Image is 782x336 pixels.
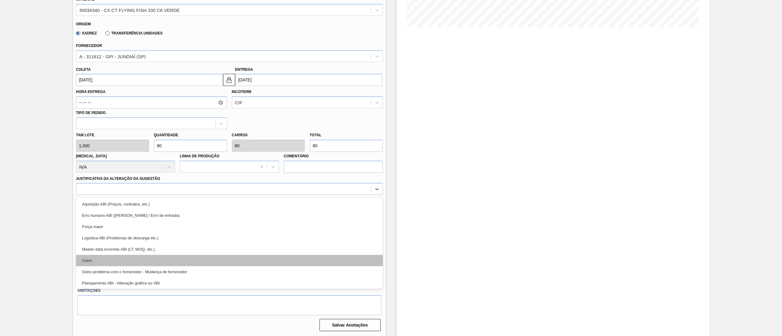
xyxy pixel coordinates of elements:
[225,76,233,84] img: locked
[76,255,383,266] div: Outro
[76,74,223,86] input: dd/mm/yyyy
[76,266,383,277] div: Outro problema com o fornecedor - Mudança de fornecedor
[76,44,102,48] label: Fornecedor
[235,74,382,86] input: dd/mm/yyyy
[284,152,383,161] label: Comentário
[76,111,106,115] label: Tipo de pedido
[78,286,381,295] label: Anotações
[76,177,160,181] label: Justificativa da Alteração da Sugestão
[76,221,383,232] div: Força maior
[79,54,146,59] div: A - 311612 - GPI - JUNDIAÍ (SP)
[76,277,383,289] div: Planejamento ABI - Alteração gráfica ou VBI
[235,100,243,105] div: CIF
[76,31,97,35] label: Xadrez
[79,7,180,13] div: 30034340 - CX CT FLYING FISH 330 C6 VERDE
[232,133,248,137] label: Carros
[180,154,220,158] label: Linha de Produção
[76,232,383,244] div: Logística ABI (Problemas de descarga etc.)
[76,154,107,158] label: [MEDICAL_DATA]
[310,133,322,137] label: Total
[154,133,178,137] label: Quantidade
[76,88,227,96] label: Hora Entrega
[76,244,383,255] div: Master data incorreto ABI (LT, MOQ, etc.)
[105,31,163,35] label: Transferência Unidades
[76,22,91,26] label: Origem
[76,198,383,210] div: Aquisição ABI (Preços, contratos, etc.)
[232,90,251,94] label: Incoterm
[76,67,91,72] label: Coleta
[320,319,381,331] button: Salvar Anotações
[76,196,383,205] label: Observações
[235,67,253,72] label: Entrega
[76,210,383,221] div: Erro humano ABI ([PERSON_NAME] / Erro de entrada)
[223,74,235,86] button: locked
[76,131,149,140] label: Tam lote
